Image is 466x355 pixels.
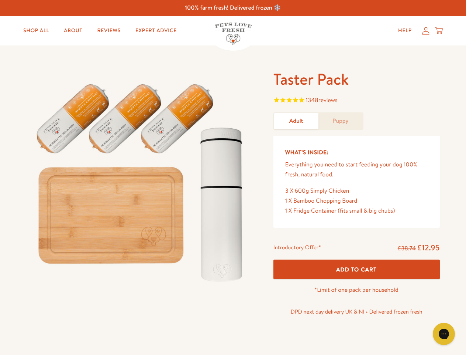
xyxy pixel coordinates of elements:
[273,285,440,295] p: *Limit of one pack per household
[130,23,183,38] a: Expert Advice
[285,197,358,205] span: 1 X Bamboo Chopping Board
[336,266,377,273] span: Add To Cart
[285,160,428,180] p: Everything you need to start feeding your dog 100% fresh, natural food.
[285,206,428,216] div: 1 X Fridge Container (fits small & big chubs)
[273,307,440,317] p: DPD next day delivery UK & NI • Delivered frozen fresh
[27,69,256,290] img: Taster Pack - Adult
[274,113,318,129] a: Adult
[273,69,440,89] h1: Taster Pack
[17,23,55,38] a: Shop All
[429,320,459,348] iframe: Gorgias live chat messenger
[58,23,88,38] a: About
[306,96,338,104] span: 1348 reviews
[273,243,321,254] div: Introductory Offer*
[91,23,126,38] a: Reviews
[273,260,440,279] button: Add To Cart
[273,95,440,106] span: Rated 4.8 out of 5 stars 1348 reviews
[285,148,428,157] h5: What’s Inside:
[318,113,363,129] a: Puppy
[318,96,338,104] span: reviews
[417,242,440,253] span: £12.95
[392,23,418,38] a: Help
[398,244,416,253] s: £38.74
[285,186,428,196] div: 3 X 600g Simply Chicken
[215,23,252,45] img: Pets Love Fresh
